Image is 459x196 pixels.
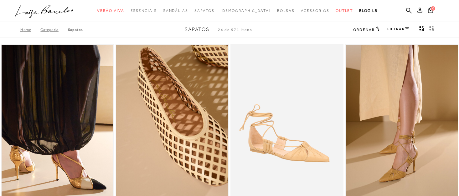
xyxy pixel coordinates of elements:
a: BLOG LB [359,5,377,17]
a: FILTRAR [387,27,409,31]
button: Mostrar 4 produtos por linha [417,26,426,34]
a: Home [20,28,40,32]
a: categoryNavScreenReaderText [130,5,157,17]
span: BLOG LB [359,8,377,13]
a: noSubCategoriesText [220,5,271,17]
span: Essenciais [130,8,157,13]
span: 24 de 571 itens [218,28,252,32]
a: Sapatos [68,28,83,32]
button: gridText6Desc [427,26,436,34]
span: Sapatos [185,27,209,32]
a: categoryNavScreenReaderText [301,5,329,17]
span: Sandálias [163,8,188,13]
span: [DEMOGRAPHIC_DATA] [220,8,271,13]
span: Verão Viva [97,8,124,13]
a: categoryNavScreenReaderText [277,5,295,17]
span: Sapatos [194,8,214,13]
span: Bolsas [277,8,295,13]
span: Outlet [336,8,353,13]
a: categoryNavScreenReaderText [97,5,124,17]
a: Categoria [40,28,68,32]
span: 0 [431,6,435,11]
span: Acessórios [301,8,329,13]
a: categoryNavScreenReaderText [163,5,188,17]
a: categoryNavScreenReaderText [194,5,214,17]
button: 0 [426,7,435,15]
span: Ordenar [353,28,374,32]
a: categoryNavScreenReaderText [336,5,353,17]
